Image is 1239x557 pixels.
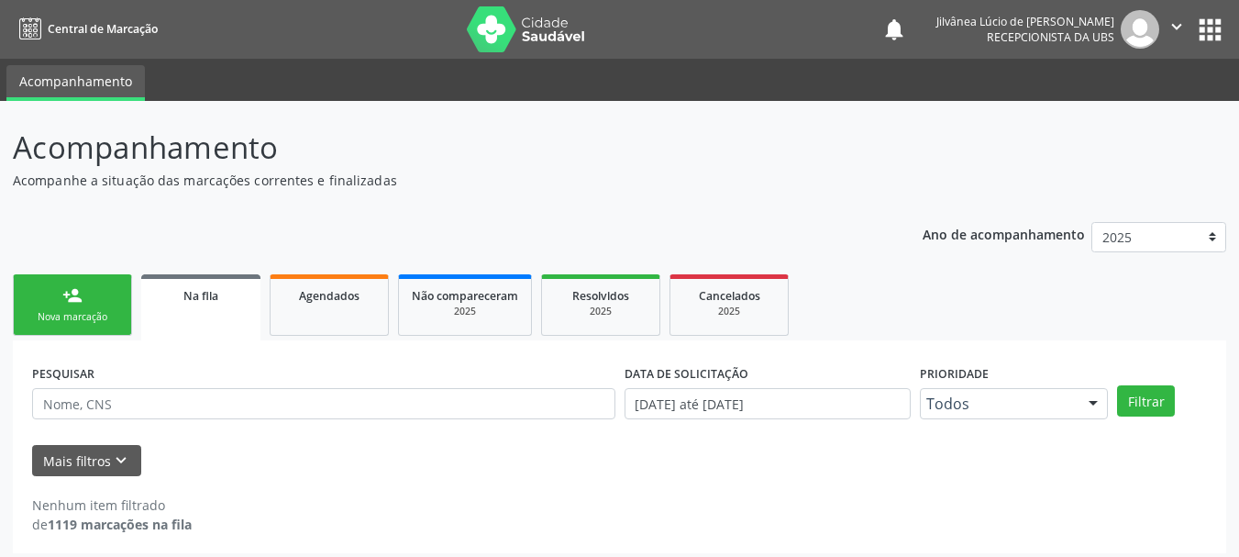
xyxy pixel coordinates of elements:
[13,14,158,44] a: Central de Marcação
[48,516,192,533] strong: 1119 marcações na fila
[13,171,862,190] p: Acompanhe a situação das marcações correntes e finalizadas
[1121,10,1159,49] img: img
[699,288,760,304] span: Cancelados
[923,222,1085,245] p: Ano de acompanhamento
[926,395,1070,413] span: Todos
[987,29,1114,45] span: Recepcionista da UBS
[62,285,83,306] div: person_add
[555,305,647,318] div: 2025
[920,360,989,388] label: Prioridade
[32,496,192,515] div: Nenhum item filtrado
[625,360,748,388] label: DATA DE SOLICITAÇÃO
[32,388,615,419] input: Nome, CNS
[1117,385,1175,417] button: Filtrar
[111,451,131,471] i: keyboard_arrow_down
[183,288,218,304] span: Na fila
[412,288,518,304] span: Não compareceram
[572,288,629,304] span: Resolvidos
[32,515,192,534] div: de
[412,305,518,318] div: 2025
[32,445,141,477] button: Mais filtroskeyboard_arrow_down
[936,14,1114,29] div: Jilvânea Lúcio de [PERSON_NAME]
[1194,14,1226,46] button: apps
[13,125,862,171] p: Acompanhamento
[683,305,775,318] div: 2025
[299,288,360,304] span: Agendados
[6,65,145,101] a: Acompanhamento
[1159,10,1194,49] button: 
[32,360,94,388] label: PESQUISAR
[625,388,912,419] input: Selecione um intervalo
[1167,17,1187,37] i: 
[881,17,907,42] button: notifications
[27,310,118,324] div: Nova marcação
[48,21,158,37] span: Central de Marcação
